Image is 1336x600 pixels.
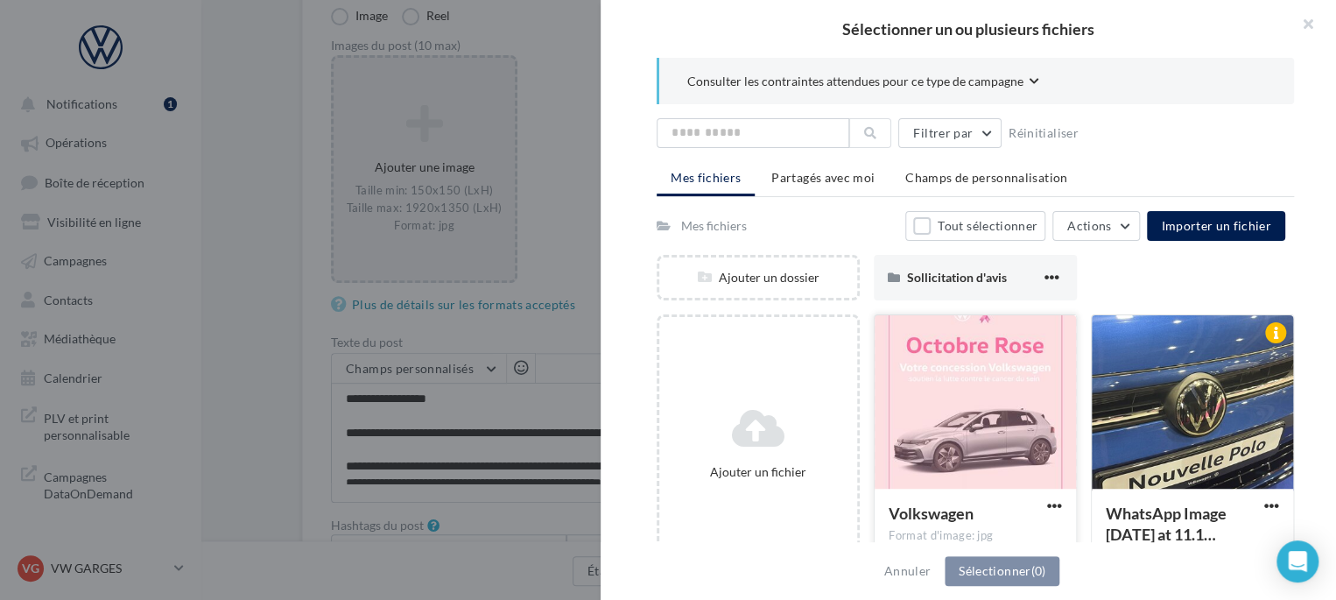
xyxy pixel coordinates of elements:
button: Réinitialiser [1002,123,1086,144]
span: Importer un fichier [1161,218,1271,233]
span: Consulter les contraintes attendues pour ce type de campagne [687,73,1023,90]
span: WhatsApp Image 2025-09-24 at 11.10.30 [1106,504,1227,544]
button: Sélectionner(0) [945,556,1059,586]
div: Open Intercom Messenger [1276,540,1318,582]
span: Partagés avec moi [771,170,875,185]
h2: Sélectionner un ou plusieurs fichiers [629,21,1308,37]
div: Ajouter un dossier [659,269,857,286]
div: Mes fichiers [681,217,747,235]
button: Filtrer par [898,118,1002,148]
span: Mes fichiers [671,170,741,185]
span: Actions [1067,218,1111,233]
button: Consulter les contraintes attendues pour ce type de campagne [687,72,1039,94]
span: Champs de personnalisation [905,170,1067,185]
span: (0) [1030,563,1045,578]
button: Importer un fichier [1147,211,1285,241]
span: Volkswagen [889,504,974,523]
div: Ajouter un fichier [666,463,850,481]
button: Annuler [877,561,938,582]
div: Format d'image: jpg [889,528,1062,544]
button: Tout sélectionner [905,211,1045,241]
button: Actions [1052,211,1140,241]
span: Sollicitation d'avis [907,270,1007,285]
